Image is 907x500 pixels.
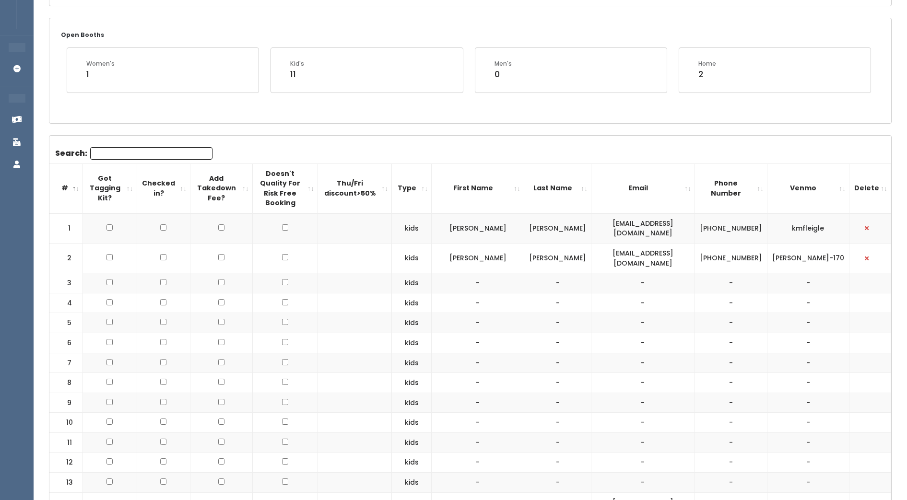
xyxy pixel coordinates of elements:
[767,413,849,433] td: -
[86,68,115,81] div: 1
[392,472,432,492] td: kids
[695,413,767,433] td: -
[432,333,524,353] td: -
[392,244,432,273] td: kids
[767,333,849,353] td: -
[49,333,83,353] td: 6
[49,313,83,333] td: 5
[591,472,695,492] td: -
[432,453,524,473] td: -
[49,453,83,473] td: 12
[318,163,392,213] th: Thu/Fri discount&gt;50%: activate to sort column ascending
[524,393,591,413] td: -
[392,293,432,313] td: kids
[49,432,83,453] td: 11
[432,163,524,213] th: First Name: activate to sort column ascending
[698,59,716,68] div: Home
[591,213,695,244] td: [EMAIL_ADDRESS][DOMAIN_NAME]
[290,59,304,68] div: Kid's
[591,373,695,393] td: -
[392,453,432,473] td: kids
[767,432,849,453] td: -
[86,59,115,68] div: Women's
[695,163,767,213] th: Phone Number: activate to sort column ascending
[524,373,591,393] td: -
[591,163,695,213] th: Email: activate to sort column ascending
[392,393,432,413] td: kids
[524,353,591,373] td: -
[49,393,83,413] td: 9
[695,472,767,492] td: -
[524,273,591,293] td: -
[524,313,591,333] td: -
[698,68,716,81] div: 2
[432,213,524,244] td: [PERSON_NAME]
[695,353,767,373] td: -
[524,432,591,453] td: -
[591,453,695,473] td: -
[495,68,512,81] div: 0
[392,432,432,453] td: kids
[432,353,524,373] td: -
[432,244,524,273] td: [PERSON_NAME]
[524,163,591,213] th: Last Name: activate to sort column ascending
[695,373,767,393] td: -
[49,213,83,244] td: 1
[849,163,891,213] th: Delete: activate to sort column ascending
[137,163,190,213] th: Checked in?: activate to sort column ascending
[49,163,83,213] th: #: activate to sort column descending
[591,244,695,273] td: [EMAIL_ADDRESS][DOMAIN_NAME]
[524,293,591,313] td: -
[49,244,83,273] td: 2
[392,213,432,244] td: kids
[767,244,849,273] td: [PERSON_NAME]-170
[591,273,695,293] td: -
[591,313,695,333] td: -
[432,313,524,333] td: -
[767,393,849,413] td: -
[61,31,104,39] small: Open Booths
[524,413,591,433] td: -
[524,213,591,244] td: [PERSON_NAME]
[392,353,432,373] td: kids
[767,213,849,244] td: kmfleigle
[392,313,432,333] td: kids
[432,472,524,492] td: -
[49,472,83,492] td: 13
[767,293,849,313] td: -
[290,68,304,81] div: 11
[432,373,524,393] td: -
[252,163,318,213] th: Doesn't Quality For Risk Free Booking : activate to sort column ascending
[695,432,767,453] td: -
[591,353,695,373] td: -
[49,373,83,393] td: 8
[695,333,767,353] td: -
[767,472,849,492] td: -
[767,313,849,333] td: -
[49,353,83,373] td: 7
[524,453,591,473] td: -
[767,273,849,293] td: -
[55,147,212,160] label: Search:
[432,432,524,453] td: -
[495,59,512,68] div: Men's
[767,453,849,473] td: -
[432,393,524,413] td: -
[392,163,432,213] th: Type: activate to sort column ascending
[432,273,524,293] td: -
[695,313,767,333] td: -
[392,333,432,353] td: kids
[90,147,212,160] input: Search:
[392,413,432,433] td: kids
[83,163,137,213] th: Got Tagging Kit?: activate to sort column ascending
[190,163,252,213] th: Add Takedown Fee?: activate to sort column ascending
[767,373,849,393] td: -
[591,432,695,453] td: -
[49,413,83,433] td: 10
[591,413,695,433] td: -
[524,333,591,353] td: -
[767,163,849,213] th: Venmo: activate to sort column ascending
[432,413,524,433] td: -
[392,373,432,393] td: kids
[524,472,591,492] td: -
